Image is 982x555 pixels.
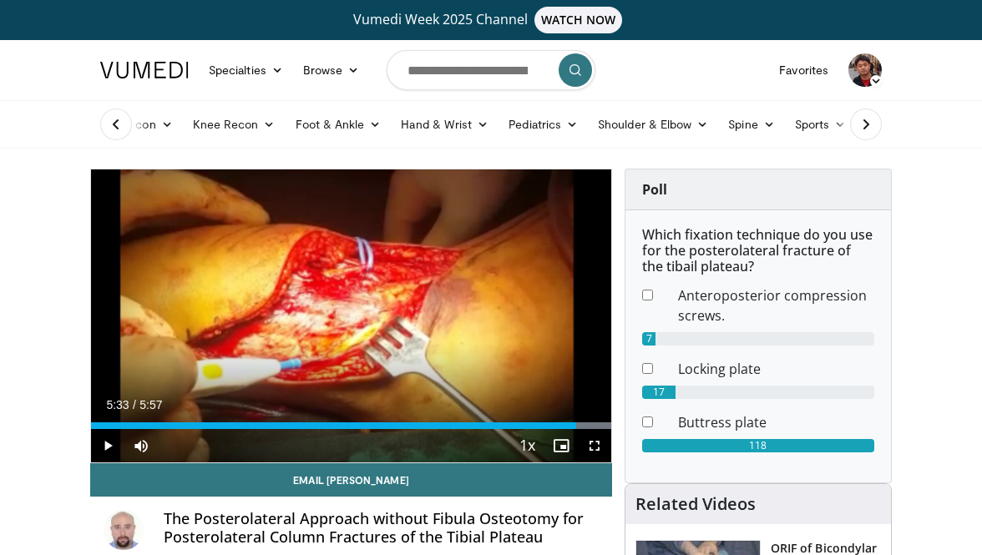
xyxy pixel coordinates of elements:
[544,429,578,462] button: Enable picture-in-picture mode
[785,108,857,141] a: Sports
[642,386,676,399] div: 17
[164,510,599,546] h4: The Posterolateral Approach without Fibula Osteotomy for Posterolateral Column Fractures of the T...
[769,53,838,87] a: Favorites
[642,180,667,199] strong: Poll
[534,7,623,33] span: WATCH NOW
[499,108,588,141] a: Pediatrics
[90,7,892,33] a: Vumedi Week 2025 ChannelWATCH NOW
[293,53,370,87] a: Browse
[91,429,124,462] button: Play
[91,422,611,429] div: Progress Bar
[124,429,158,462] button: Mute
[635,494,756,514] h4: Related Videos
[90,463,612,497] a: Email [PERSON_NAME]
[183,108,286,141] a: Knee Recon
[666,285,887,325] dd: Anteroposterior compression screws.
[642,332,656,346] div: 7
[511,429,544,462] button: Playback Rate
[391,108,499,141] a: Hand & Wrist
[286,108,392,141] a: Foot & Ankle
[139,398,162,411] span: 5:57
[666,359,887,379] dd: Locking plate
[91,169,611,462] video-js: Video Player
[848,53,882,87] img: Avatar
[588,108,718,141] a: Shoulder & Elbow
[104,510,144,550] img: Avatar
[133,398,136,411] span: /
[106,398,129,411] span: 5:33
[666,412,887,432] dd: Buttress plate
[718,108,784,141] a: Spine
[578,429,611,462] button: Fullscreen
[100,62,189,78] img: VuMedi Logo
[387,50,595,90] input: Search topics, interventions
[199,53,293,87] a: Specialties
[642,439,874,452] div: 118
[642,227,874,275] h6: Which fixation technique do you use for the posterolateral fracture of the tibail plateau?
